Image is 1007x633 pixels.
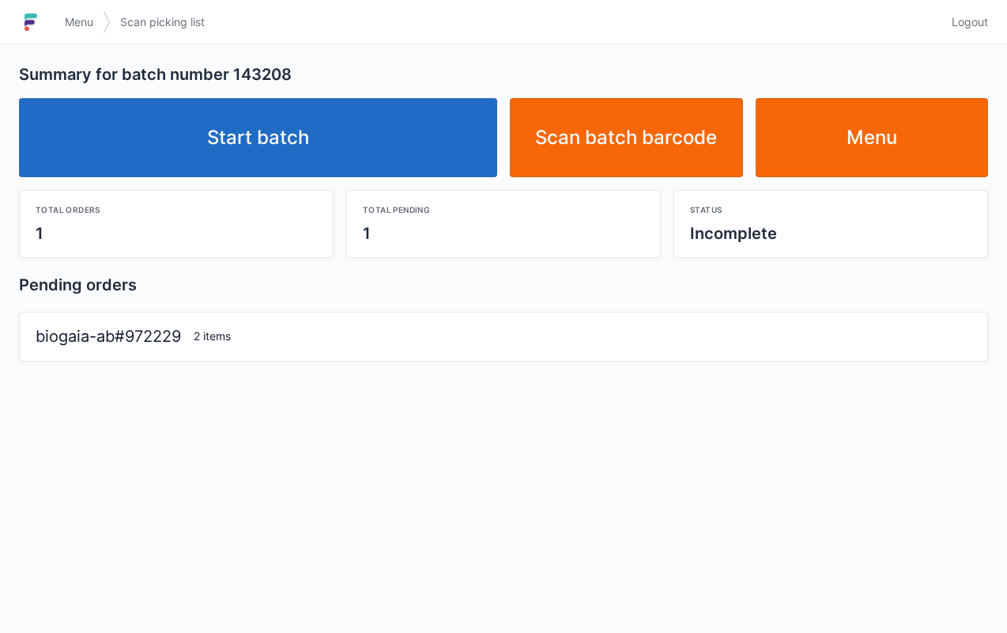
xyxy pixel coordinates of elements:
a: Logout [942,8,988,36]
span: Scan picking list [120,14,205,30]
div: 1 [363,222,644,244]
span: Menu [65,14,93,30]
h2: Summary for batch number 143208 [19,63,988,85]
div: Incomplete [690,222,971,244]
a: Menu [756,98,989,177]
div: 1 [36,222,317,244]
a: Scan picking list [111,8,214,36]
span: Logout [952,14,988,30]
div: Status [690,203,971,216]
h2: Pending orders [19,274,988,296]
div: biogaia-ab#972229 [29,325,187,348]
a: Menu [55,8,103,36]
img: logo-small.jpg [19,9,43,35]
a: Scan batch barcode [510,98,743,177]
div: 2 items [187,328,978,344]
div: Total pending [363,203,644,216]
img: svg> [103,3,111,41]
div: Total orders [36,203,317,216]
a: Start batch [19,98,497,177]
